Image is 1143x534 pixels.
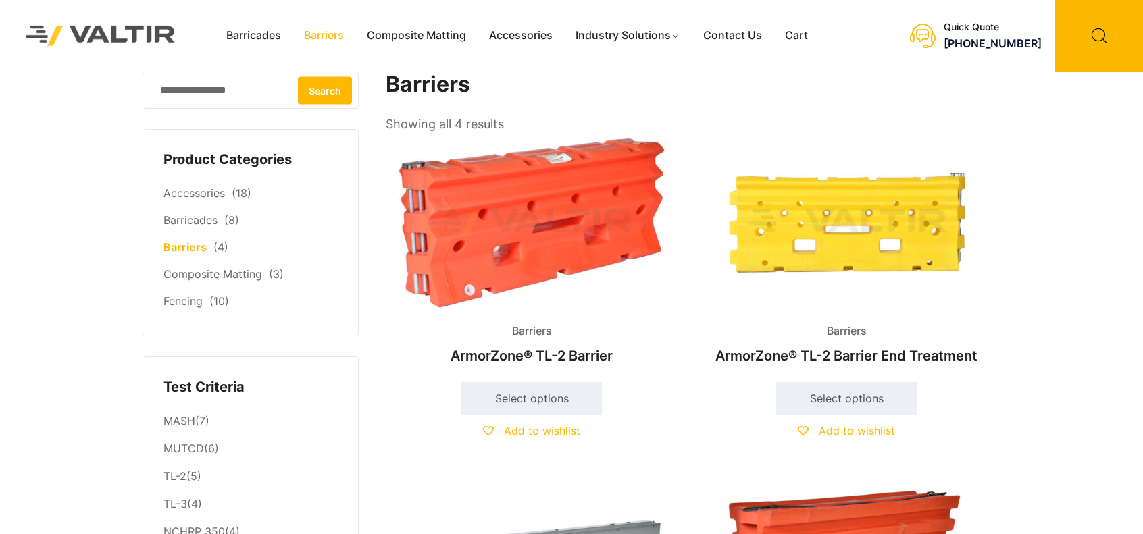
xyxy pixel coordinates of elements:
h2: ArmorZone® TL-2 Barrier End Treatment [701,341,992,371]
a: Barricades [163,213,218,227]
a: Barriers [293,26,355,46]
span: (4) [213,240,228,254]
a: Composite Matting [355,26,478,46]
a: Industry Solutions [564,26,692,46]
a: Fencing [163,294,203,308]
a: Composite Matting [163,267,262,281]
a: Accessories [478,26,564,46]
h2: ArmorZone® TL-2 Barrier [386,341,678,371]
h4: Test Criteria [163,377,338,398]
a: Contact Us [692,26,773,46]
a: MUTCD [163,442,204,455]
span: (3) [269,267,284,281]
span: (10) [209,294,229,308]
a: [PHONE_NUMBER] [944,36,1042,50]
a: MASH [163,414,195,427]
a: Add to wishlist [483,424,580,437]
span: Add to wishlist [819,424,895,437]
a: Select options for “ArmorZone® TL-2 Barrier” [461,382,602,415]
a: Select options for “ArmorZone® TL-2 Barrier End Treatment” [776,382,917,415]
p: Showing all 4 results [386,113,504,136]
li: (6) [163,435,338,463]
a: Accessories [163,186,225,200]
a: TL-3 [163,497,187,510]
h1: Barriers [386,72,994,98]
a: Barricades [215,26,293,46]
li: (7) [163,407,338,435]
div: Quick Quote [944,22,1042,33]
a: Add to wishlist [798,424,895,437]
span: (8) [224,213,239,227]
span: Barriers [817,321,877,342]
li: (5) [163,463,338,491]
img: Valtir Rentals [10,10,191,61]
span: (18) [232,186,251,200]
li: (4) [163,491,338,518]
button: Search [298,76,352,104]
a: BarriersArmorZone® TL-2 Barrier End Treatment [701,135,992,371]
span: Add to wishlist [504,424,580,437]
a: BarriersArmorZone® TL-2 Barrier [386,135,678,371]
span: Barriers [502,321,562,342]
a: TL-2 [163,469,186,483]
a: Cart [773,26,819,46]
a: Barriers [163,240,207,254]
h4: Product Categories [163,150,338,170]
